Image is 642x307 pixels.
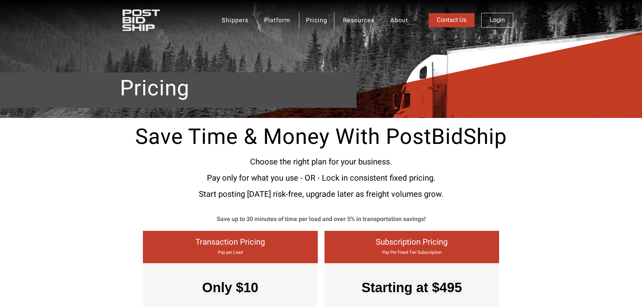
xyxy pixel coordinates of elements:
[202,280,258,295] span: Only $10
[481,13,513,28] a: Login
[362,280,462,295] span: Starting at $495
[257,12,297,28] a: Platform
[218,249,243,255] span: Pay per Load
[122,158,520,198] h4: Choose the right plan for your business. Pay only for what you use - OR - Lock in consistent fixe...
[120,76,189,102] span: Pricing
[299,12,334,28] a: Pricing
[325,238,499,247] h2: Subscription Pricing
[336,12,381,28] a: Resources
[383,12,415,28] a: About
[217,215,426,224] b: Save up to 30 minutes of time per load and over 5% in transportation savings!
[122,126,520,148] h1: Save Time & Money With PostBidShip
[490,17,505,23] span: Login
[382,249,441,255] span: Pay Per Fixed-Tier Subscription
[215,12,255,28] a: Shippers
[122,9,181,31] img: PostBidShip
[429,13,475,27] a: Contact Us
[437,17,466,23] span: Contact Us
[143,238,318,247] h2: Transaction Pricing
